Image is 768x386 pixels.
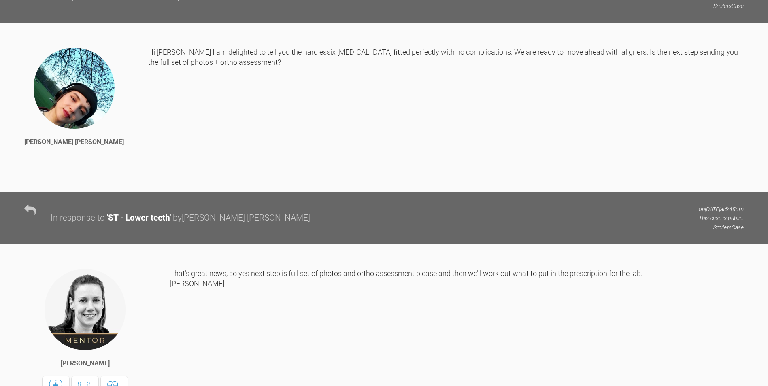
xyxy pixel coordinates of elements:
p: Smilers Case [699,223,744,232]
div: In response to [51,211,105,225]
p: on [DATE] at 6:45pm [699,205,744,214]
div: ' ST - Lower teeth ' [107,211,171,225]
div: Hi [PERSON_NAME] I am delighted to tell you the hard essix [MEDICAL_DATA] fitted perfectly with n... [148,47,744,180]
div: by [PERSON_NAME] [PERSON_NAME] [173,211,310,225]
p: Smilers Case [699,2,744,11]
p: This case is public. [699,214,744,223]
div: [PERSON_NAME] [61,358,110,369]
img: Kelly Toft [44,268,126,351]
img: Jimena Vallina Cuesta [33,47,115,129]
div: [PERSON_NAME] [PERSON_NAME] [24,137,124,147]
